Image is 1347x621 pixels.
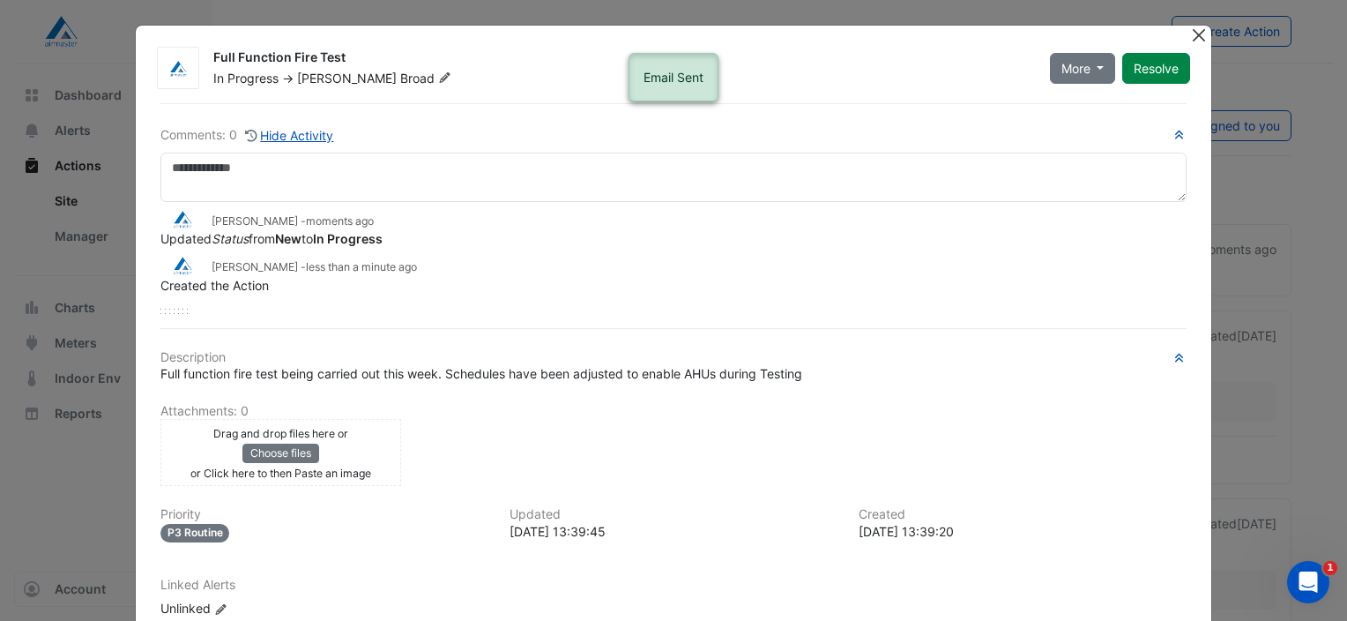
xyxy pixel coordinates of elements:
textarea: Message… [15,449,338,479]
div: P3 Routine [160,524,230,542]
span: Full function fire test being carried out this week. Schedules have been adjusted to enable AHUs ... [160,366,802,381]
h1: Operator [86,17,148,30]
button: Gif picker [56,486,70,500]
h6: Attachments: 0 [160,404,1187,419]
h6: Created [859,507,1187,522]
h6: Updated [510,507,837,522]
div: Give CIM and the team a way to reach you: [28,157,275,191]
div: Hi There. Can you please confirm your email address? Thank you. [28,350,275,385]
span: In Progress [213,71,279,86]
button: Choose files [242,444,319,463]
span: -> [282,71,294,86]
strong: In Progress [313,231,383,246]
div: Hi There. Can you please confirm your email address? Thank you.[PERSON_NAME] • [DATE] [14,340,289,395]
button: Resolve [1122,53,1190,84]
div: Operator says… [14,146,339,204]
span: 2025-08-11 13:39:45 [306,214,374,228]
ngb-alert: Email Sent [629,53,718,101]
span: [PERSON_NAME] [297,71,397,86]
div: [PERSON_NAME] • [DATE] [28,399,167,409]
div: Alister says… [14,427,339,487]
span: Updated from to [160,231,383,246]
div: Operator says… [14,106,339,146]
div: CIM typically replies in under 30m. [28,116,242,134]
button: Emoji picker [27,486,41,500]
div: [DATE] 13:39:20 [859,522,1187,541]
a: [EMAIL_ADDRESS][DOMAIN_NAME] [108,438,324,453]
span: Created the Action [160,278,269,293]
small: or Click here to then Paste an image [190,467,371,480]
img: Profile image for Operator [50,10,78,38]
span: Broad [400,70,455,87]
fa-icon: Edit Linked Alerts [214,602,227,616]
span: 2025-08-11 13:39:20 [306,260,417,273]
button: Send a message… [302,479,331,507]
img: Airmaster Australia [160,256,205,275]
h6: Priority [160,507,488,522]
img: Airmaster Australia [158,60,198,78]
iframe: Intercom live chat [1287,561,1329,603]
small: Drag and drop files here or [213,427,348,440]
em: Status [212,231,249,246]
div: Full Function Fire Test [213,49,1029,70]
div: Unlinked [160,599,372,617]
span: 1 [1323,561,1337,575]
h6: Description [160,350,1187,365]
div: James says… [14,340,339,427]
button: Close [1189,26,1208,44]
div: CIM typically replies in under 30m. [14,106,257,145]
button: Submit [281,261,316,296]
button: More [1050,53,1116,84]
div: Get notified by email [36,235,316,256]
h6: Linked Alerts [160,578,1187,593]
span: More [1061,59,1090,78]
button: Home [308,7,341,41]
strong: New [275,231,301,246]
div: Operator says… [14,204,339,340]
div: Hi guys, I'm having trouble logging in again. could i please have assistance with resetting my lo... [78,29,324,81]
div: [EMAIL_ADDRESS][DOMAIN_NAME] [94,427,339,466]
div: Hi guys, I'm having trouble logging in again. could i please have assistance with resetting my lo... [63,19,339,92]
button: Upload attachment [84,486,98,500]
img: Airmaster Australia [160,210,205,229]
small: [PERSON_NAME] - [212,213,374,229]
button: Hide Activity [244,125,335,146]
div: Give CIM and the team a way to reach you: [14,146,289,202]
div: [DATE] 13:39:45 [510,522,837,541]
div: Alister says… [14,19,339,106]
button: go back [11,7,45,41]
input: Enter your email [36,261,281,296]
div: Comments: 0 [160,125,335,146]
small: [PERSON_NAME] - [212,259,417,275]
